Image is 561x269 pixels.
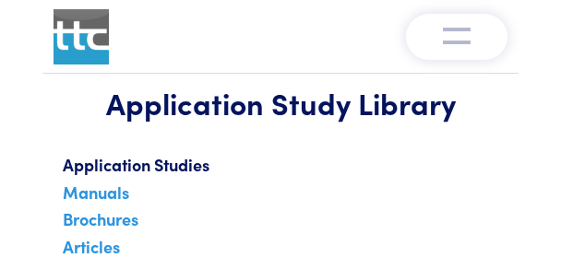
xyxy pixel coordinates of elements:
h1: Application Study Library [54,85,507,122]
img: ttc_logo_1x1_v1.0.png [54,9,109,64]
button: Toggle navigation [406,14,507,60]
a: Brochures [59,204,142,244]
img: menu-v1.0.png [443,23,471,45]
a: Manuals [59,177,133,217]
a: Application Studies [59,149,213,190]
